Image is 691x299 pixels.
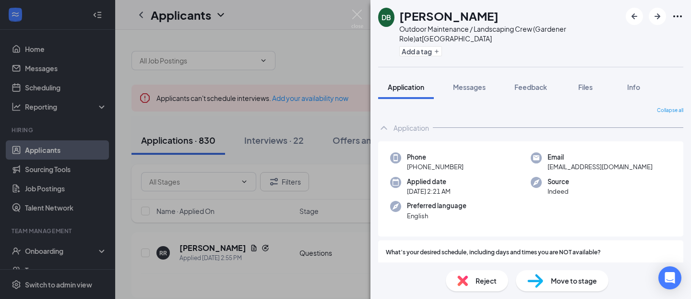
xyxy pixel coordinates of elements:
[578,83,593,91] span: Files
[548,187,569,196] span: Indeed
[407,162,464,172] span: [PHONE_NUMBER]
[407,201,466,211] span: Preferred language
[627,83,640,91] span: Info
[407,187,451,196] span: [DATE] 2:21 AM
[657,107,683,114] span: Collapse all
[453,83,486,91] span: Messages
[672,11,683,22] svg: Ellipses
[652,11,663,22] svg: ArrowRight
[407,177,451,187] span: Applied date
[386,248,601,257] span: What’s your desired schedule, including days and times you are NOT available?
[407,152,464,162] span: Phone
[399,24,621,43] div: Outdoor Maintenance / Landscaping Crew (Gardener Role) at [GEOGRAPHIC_DATA]
[629,11,640,22] svg: ArrowLeftNew
[378,122,390,134] svg: ChevronUp
[434,49,440,54] svg: Plus
[626,8,643,25] button: ArrowLeftNew
[548,177,569,187] span: Source
[649,8,666,25] button: ArrowRight
[399,46,442,56] button: PlusAdd a tag
[386,261,676,272] span: Sundays
[548,162,653,172] span: [EMAIL_ADDRESS][DOMAIN_NAME]
[388,83,424,91] span: Application
[407,211,466,221] span: English
[551,275,597,286] span: Move to stage
[658,266,681,289] div: Open Intercom Messenger
[399,8,499,24] h1: [PERSON_NAME]
[514,83,547,91] span: Feedback
[381,12,391,22] div: DB
[393,123,429,133] div: Application
[548,152,653,162] span: Email
[476,275,497,286] span: Reject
